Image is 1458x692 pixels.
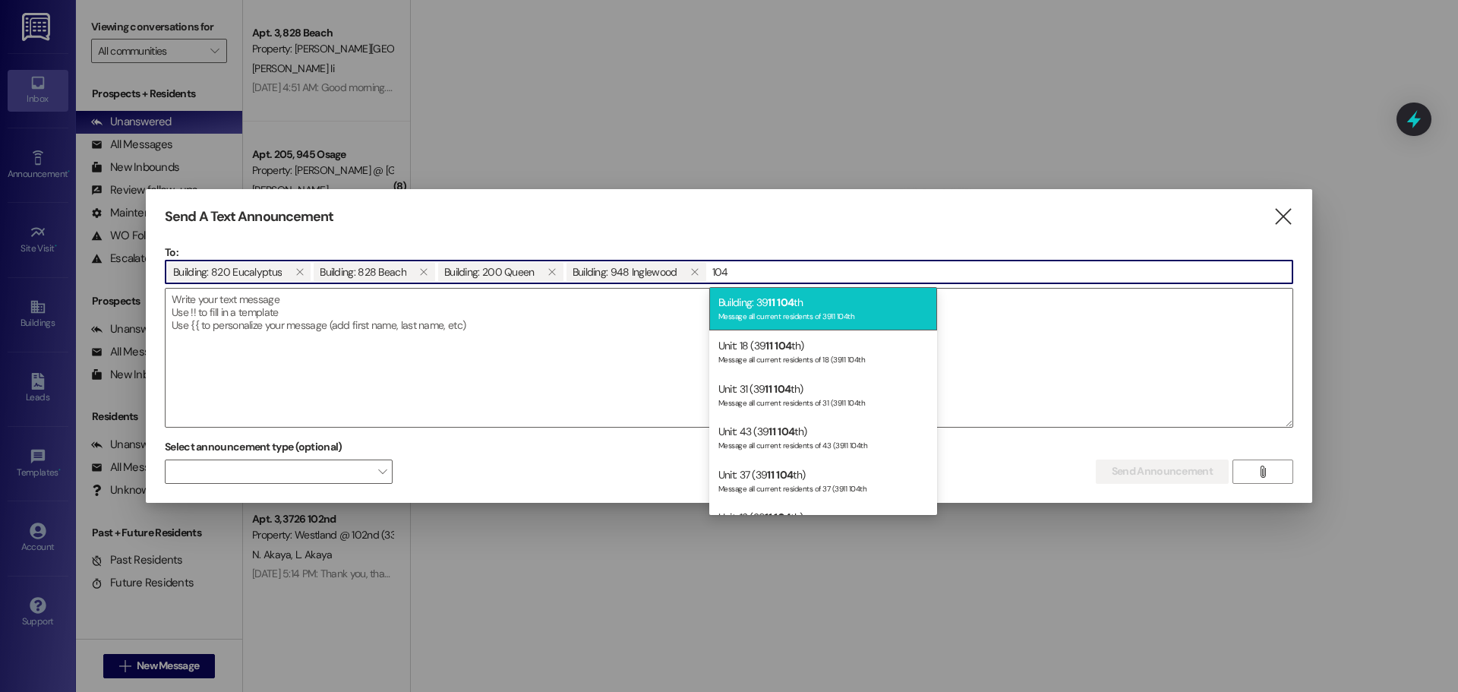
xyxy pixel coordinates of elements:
[548,266,556,278] i: 
[718,438,928,450] div: Message all current residents of 43 (3911 104th
[1257,466,1268,478] i: 
[419,266,428,278] i: 
[709,374,937,417] div: Unit: 31 (39 th)
[774,510,791,524] span: 104
[412,262,435,282] button: Building: 828 Beach
[718,308,928,321] div: Message all current residents of 3911 104th
[778,425,794,438] span: 104
[768,425,775,438] span: 11
[165,245,1293,260] p: To:
[765,339,772,352] span: 11
[718,481,928,494] div: Message all current residents of 37 (3911 104th
[573,262,677,282] span: Building: 948 Inglewood
[775,339,791,352] span: 104
[288,262,311,282] button: Building: 820 Eucalyptus
[767,468,774,482] span: 11
[444,262,535,282] span: Building: 200 Queen
[768,295,775,309] span: 11
[709,460,937,503] div: Unit: 37 (39 th)
[165,208,333,226] h3: Send A Text Announcement
[541,262,563,282] button: Building: 200 Queen
[776,468,793,482] span: 104
[295,266,304,278] i: 
[777,295,794,309] span: 104
[709,330,937,374] div: Unit: 18 (39 th)
[718,352,928,365] div: Message all current residents of 18 (3911 104th
[683,262,706,282] button: Building: 948 Inglewood
[765,510,772,524] span: 11
[765,382,772,396] span: 11
[709,502,937,545] div: Unit: 12 (39 th)
[1112,463,1213,479] span: Send Announcement
[173,262,282,282] span: Building: 820 Eucalyptus
[165,435,342,459] label: Select announcement type (optional)
[708,261,1292,283] input: Type to select the units, buildings, or communities you want to message. (e.g. 'Unit 1A', 'Buildi...
[320,262,406,282] span: Building: 828 Beach
[690,266,699,278] i: 
[709,287,937,330] div: Building: 39 th
[774,382,791,396] span: 104
[1096,460,1229,484] button: Send Announcement
[718,395,928,408] div: Message all current residents of 31 (3911 104th
[709,416,937,460] div: Unit: 43 (39 th)
[1273,209,1293,225] i: 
